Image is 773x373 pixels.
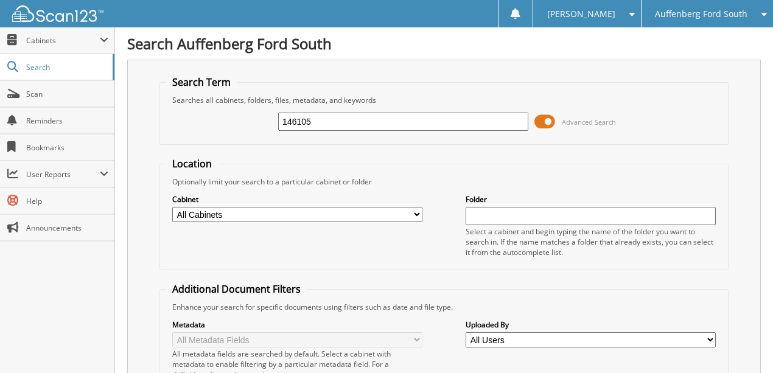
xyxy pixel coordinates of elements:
span: Announcements [26,223,108,233]
h1: Search Auffenberg Ford South [127,33,761,54]
span: Reminders [26,116,108,126]
div: Searches all cabinets, folders, files, metadata, and keywords [166,95,722,105]
span: Help [26,196,108,206]
div: Optionally limit your search to a particular cabinet or folder [166,176,722,187]
legend: Location [166,157,218,170]
span: Search [26,62,107,72]
div: Select a cabinet and begin typing the name of the folder you want to search in. If the name match... [466,226,716,257]
legend: Search Term [166,75,237,89]
legend: Additional Document Filters [166,282,307,296]
div: Enhance your search for specific documents using filters such as date and file type. [166,302,722,312]
iframe: Chat Widget [712,315,773,373]
label: Uploaded By [466,319,716,330]
img: scan123-logo-white.svg [12,5,103,22]
label: Folder [466,194,716,204]
span: Bookmarks [26,142,108,153]
span: Cabinets [26,35,100,46]
label: Metadata [172,319,422,330]
span: Advanced Search [562,117,616,127]
span: Scan [26,89,108,99]
span: [PERSON_NAME] [547,10,615,18]
span: User Reports [26,169,100,180]
label: Cabinet [172,194,422,204]
span: Auffenberg Ford South [655,10,747,18]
